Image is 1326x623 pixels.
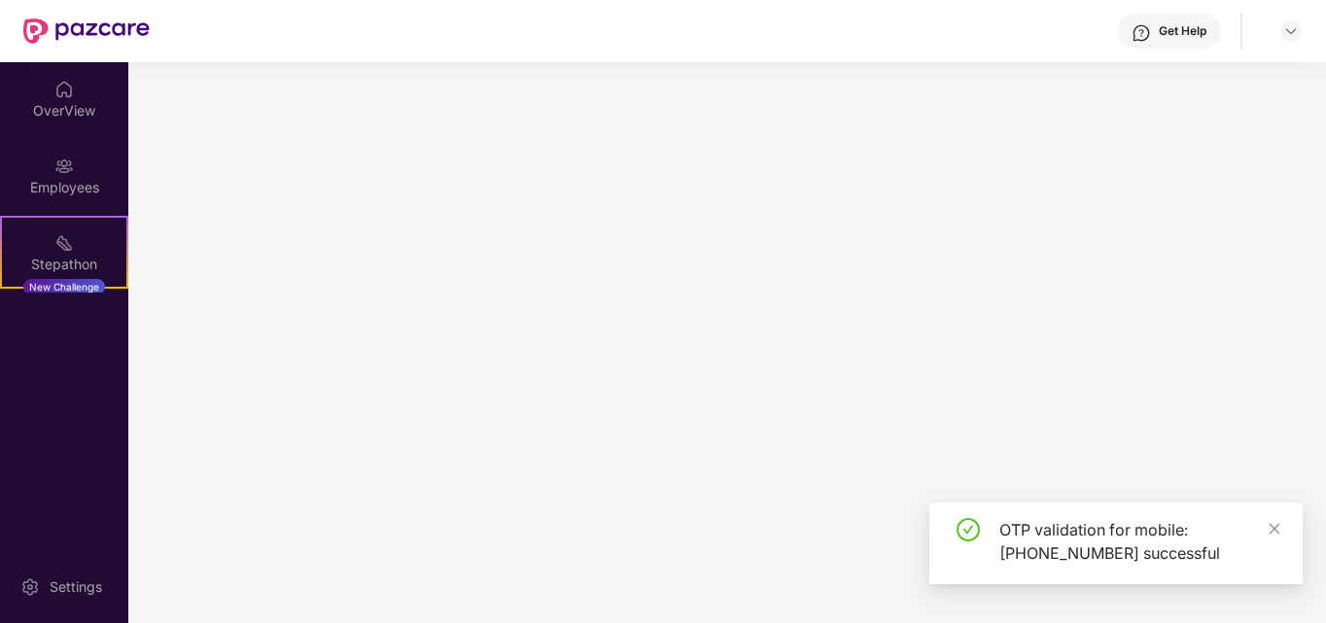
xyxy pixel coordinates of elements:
[54,233,74,253] img: svg+xml;base64,PHN2ZyB4bWxucz0iaHR0cDovL3d3dy53My5vcmcvMjAwMC9zdmciIHdpZHRoPSIyMSIgaGVpZ2h0PSIyMC...
[23,18,150,44] img: New Pazcare Logo
[2,255,126,274] div: Stepathon
[23,279,105,294] div: New Challenge
[54,156,74,176] img: svg+xml;base64,PHN2ZyBpZD0iRW1wbG95ZWVzIiB4bWxucz0iaHR0cDovL3d3dy53My5vcmcvMjAwMC9zdmciIHdpZHRoPS...
[54,80,74,99] img: svg+xml;base64,PHN2ZyBpZD0iSG9tZSIgeG1sbnM9Imh0dHA6Ly93d3cudzMub3JnLzIwMDAvc3ZnIiB3aWR0aD0iMjAiIG...
[999,518,1279,565] div: OTP validation for mobile: [PHONE_NUMBER] successful
[1268,522,1281,536] span: close
[957,518,980,541] span: check-circle
[20,577,40,597] img: svg+xml;base64,PHN2ZyBpZD0iU2V0dGluZy0yMHgyMCIgeG1sbnM9Imh0dHA6Ly93d3cudzMub3JnLzIwMDAvc3ZnIiB3aW...
[1159,23,1206,39] div: Get Help
[1132,23,1151,43] img: svg+xml;base64,PHN2ZyBpZD0iSGVscC0zMngzMiIgeG1sbnM9Imh0dHA6Ly93d3cudzMub3JnLzIwMDAvc3ZnIiB3aWR0aD...
[44,577,108,597] div: Settings
[1283,23,1299,39] img: svg+xml;base64,PHN2ZyBpZD0iRHJvcGRvd24tMzJ4MzIiIHhtbG5zPSJodHRwOi8vd3d3LnczLm9yZy8yMDAwL3N2ZyIgd2...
